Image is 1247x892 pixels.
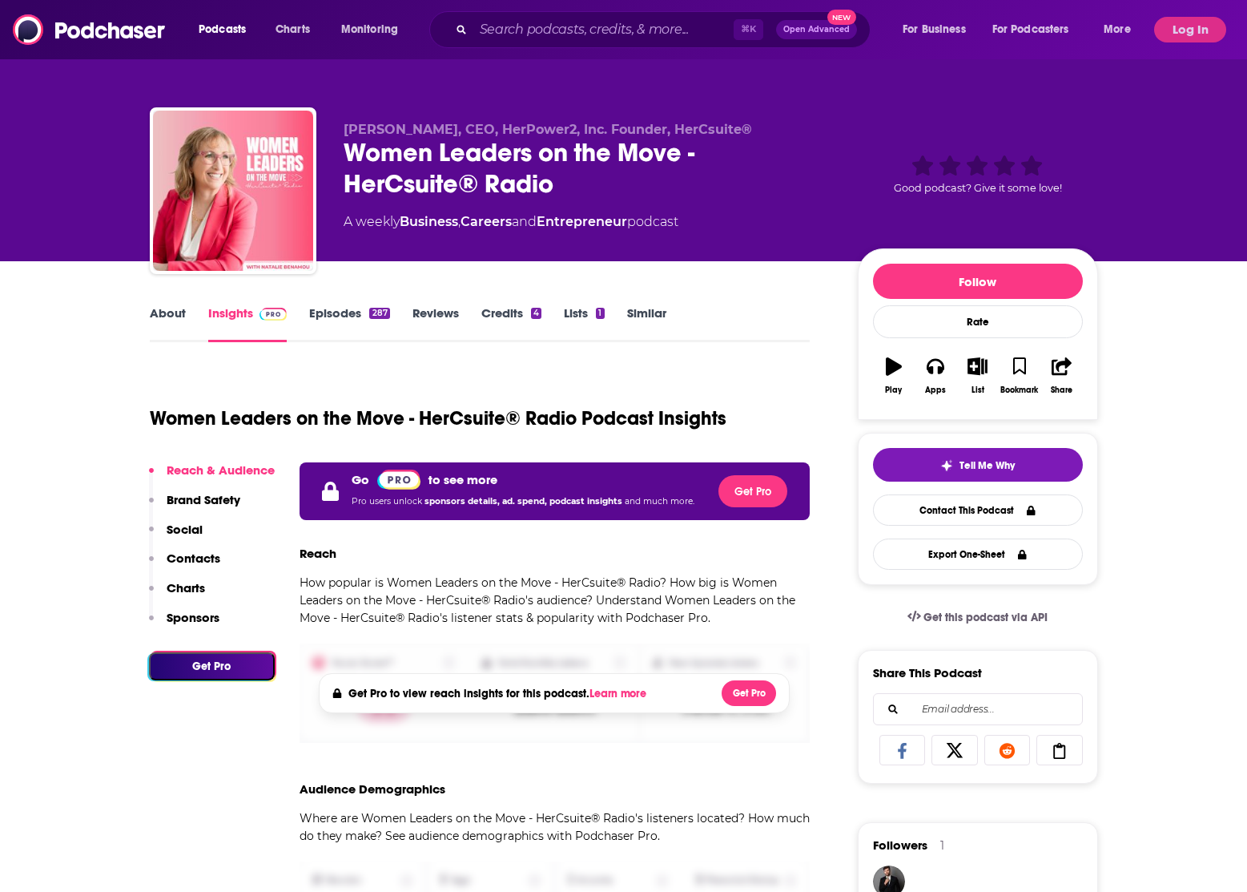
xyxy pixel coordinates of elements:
button: Apps [915,347,956,405]
button: Get Pro [722,680,776,706]
a: Pro website [377,469,421,490]
button: Reach & Audience [149,462,275,492]
button: tell me why sparkleTell Me Why [873,448,1083,482]
img: Podchaser Pro [259,308,288,321]
a: Reviews [412,305,459,342]
div: List [971,385,984,395]
span: For Business [903,18,966,41]
input: Email address... [887,694,1069,724]
button: Charts [149,580,205,610]
span: Get this podcast via API [923,611,1048,624]
a: Similar [627,305,666,342]
div: Apps [925,385,946,395]
a: Entrepreneur [537,214,627,229]
div: 287 [369,308,389,319]
div: Good podcast? Give it some love! [858,122,1098,221]
div: 1 [596,308,604,319]
h4: Get Pro to view reach insights for this podcast. [348,687,650,700]
a: Get this podcast via API [895,598,1061,637]
div: Bookmark [1000,385,1038,395]
h1: Women Leaders on the Move - HerCsuite® Radio Podcast Insights [150,406,726,430]
h3: Audience Demographics [300,781,445,797]
button: open menu [330,17,419,42]
span: New [827,10,856,25]
button: List [956,347,998,405]
h3: Reach [300,546,336,561]
button: Sponsors [149,610,219,640]
a: Share on X/Twitter [931,735,978,765]
p: Reach & Audience [167,462,275,478]
p: Brand Safety [167,492,240,507]
a: InsightsPodchaser Pro [208,305,288,342]
button: open menu [1092,17,1151,42]
button: Get Pro [718,475,787,507]
span: sponsors details, ad. spend, podcast insights [424,496,625,507]
span: Podcasts [199,18,246,41]
input: Search podcasts, credits, & more... [473,17,734,42]
button: Open AdvancedNew [776,20,857,39]
p: Go [352,472,369,487]
span: and [512,214,537,229]
button: Get Pro [149,652,275,680]
button: open menu [187,17,267,42]
div: Search podcasts, credits, & more... [444,11,886,48]
a: Careers [461,214,512,229]
a: Share on Facebook [879,735,926,765]
div: Rate [873,305,1083,338]
a: Lists1 [564,305,604,342]
span: Followers [873,838,927,853]
a: Episodes287 [309,305,389,342]
span: Open Advanced [783,26,850,34]
img: Podchaser Pro [377,470,421,490]
img: Podchaser - Follow, Share and Rate Podcasts [13,14,167,45]
h3: Share This Podcast [873,665,982,680]
button: open menu [891,17,986,42]
p: Social [167,522,203,537]
span: More [1104,18,1131,41]
a: Credits4 [481,305,541,342]
p: Charts [167,580,205,595]
button: Bookmark [999,347,1040,405]
span: Good podcast? Give it some love! [894,182,1062,194]
img: tell me why sparkle [940,459,953,472]
a: Share on Reddit [984,735,1031,765]
span: [PERSON_NAME], CEO, HerPower2, Inc. Founder, HerCsuite® [344,122,752,137]
button: Share [1040,347,1082,405]
p: to see more [428,472,497,487]
div: Share [1051,385,1072,395]
p: Where are Women Leaders on the Move - HerCsuite® Radio's listeners located? How much do they make... [300,809,811,845]
div: A weekly podcast [344,212,678,232]
span: Monitoring [341,18,398,41]
button: Social [149,522,203,551]
img: Women Leaders on the Move - HerCsuite® Radio [153,111,313,271]
span: For Podcasters [992,18,1069,41]
a: Copy Link [1036,735,1083,765]
a: Contact This Podcast [873,494,1083,526]
p: Pro users unlock and much more. [352,490,694,514]
span: Tell Me Why [959,459,1015,472]
div: Search followers [873,693,1083,725]
button: open menu [982,17,1092,42]
p: How popular is Women Leaders on the Move - HerCsuite® Radio? How big is Women Leaders on the Move... [300,574,811,627]
a: Charts [265,17,320,42]
button: Play [873,347,915,405]
button: Contacts [149,551,220,580]
button: Export One-Sheet [873,539,1083,570]
p: Contacts [167,551,220,566]
div: Play [885,385,902,395]
span: , [458,214,461,229]
p: Sponsors [167,610,219,625]
button: Learn more [589,688,650,700]
a: Business [400,214,458,229]
button: Log In [1154,17,1226,42]
button: Follow [873,264,1083,299]
span: Charts [276,18,310,41]
div: 4 [531,308,541,319]
button: Brand Safety [149,492,240,522]
span: ⌘ K [734,19,763,40]
div: 1 [940,838,944,853]
a: About [150,305,186,342]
